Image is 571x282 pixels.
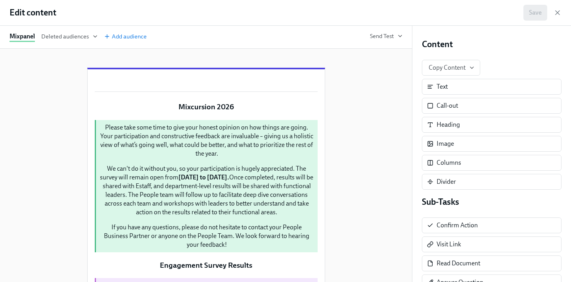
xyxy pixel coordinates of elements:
div: Heading [437,120,460,129]
div: Text [422,79,561,95]
div: Read Document [437,259,480,268]
div: Image [437,139,454,148]
div: Call-out [437,101,458,110]
div: Heading [422,117,561,133]
span: Deleted audiences [41,32,98,40]
div: Mixcursion 2026 [94,101,318,113]
div: Columns [437,158,461,167]
div: Image [422,136,561,152]
div: Mixpanel [10,32,35,42]
div: Columns [422,155,561,171]
div: Divider [437,177,456,186]
div: Divider [422,174,561,190]
h4: Sub-Tasks [422,196,561,208]
div: Call-out [422,98,561,114]
span: Copy Content [429,64,473,72]
div: Please take some time to give your honest opinion on how things are going. Your participation and... [94,119,318,253]
button: Add audience [104,32,147,42]
h4: Content [422,38,561,50]
div: Visit Link [437,240,461,249]
div: Visit Link [422,236,561,252]
button: Send Test [370,32,402,40]
span: Add audience [104,32,147,40]
div: Confirm Action [437,221,478,230]
div: Engagement Survey Results [94,259,318,271]
div: Text [437,82,448,91]
div: Read Document [422,255,561,271]
div: Confirm Action [422,217,561,233]
h1: Edit content [10,7,56,19]
button: Copy Content [422,60,480,76]
button: Deleted audiences [41,32,98,42]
